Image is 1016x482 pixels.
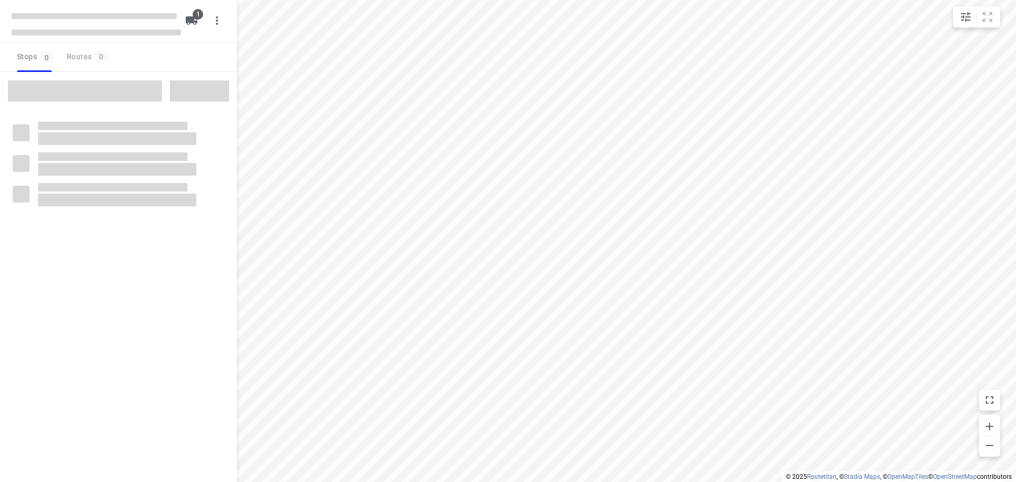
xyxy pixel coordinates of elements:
[933,473,977,480] a: OpenStreetMap
[786,473,1012,480] li: © 2025 , © , © © contributors
[955,6,976,28] button: Map settings
[953,6,1000,28] div: small contained button group
[807,473,837,480] a: Routetitan
[844,473,880,480] a: Stadia Maps
[887,473,928,480] a: OpenMapTiles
